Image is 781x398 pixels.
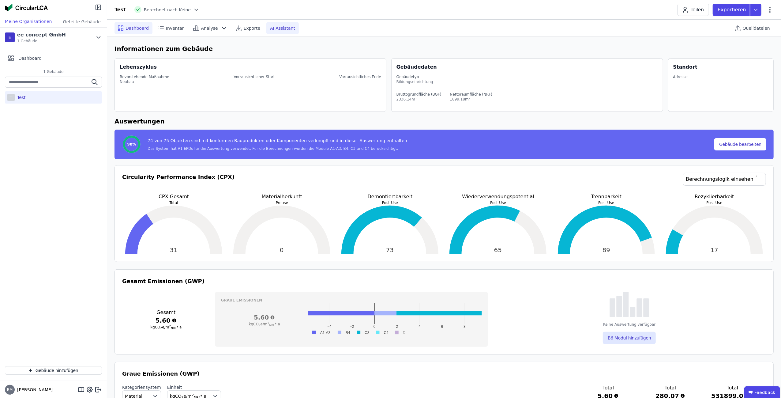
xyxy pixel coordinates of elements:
p: Exportieren [718,6,747,13]
p: Trennbarkeit [555,193,658,200]
span: Dashboard [18,55,42,61]
h3: Graue Emissionen (GWP) [122,370,766,378]
div: Vorrausichtlicher Start [234,74,275,79]
span: Exporte [244,25,260,31]
p: CPX Gesamt [122,193,225,200]
h3: Total [711,384,754,392]
h3: Gesamt [122,309,210,316]
span: 1 Gebäude [17,39,66,44]
div: Neubau [120,79,169,84]
h3: Graue Emissionen [221,298,482,303]
div: Standort [673,63,697,71]
p: Post-Use [446,200,550,205]
button: Gebäude bearbeiten [714,138,766,150]
div: -- [339,79,381,84]
span: 1 Gebäude [37,69,70,74]
div: T [7,94,15,101]
h3: 5.60 [221,313,308,322]
a: Berechnungslogik einsehen [683,173,766,186]
p: Rezyklierbarkeit [663,193,766,200]
p: Post-Use [663,200,766,205]
span: kgCO e/m * a [249,322,280,326]
div: Gebäudetyp [396,74,658,79]
h3: Total [649,384,692,392]
span: 98% [127,142,136,147]
span: AI Assistant [270,25,295,31]
div: -- [673,79,688,84]
div: 2336.14m² [396,97,441,102]
sup: 2 [192,393,194,397]
label: Einheit [167,384,221,390]
div: 1899.18m² [450,97,493,102]
div: Bildungseinrichtung [396,79,658,84]
div: Bruttogrundfläche (BGF) [396,92,441,97]
div: Adresse [673,74,688,79]
div: -- [234,79,275,84]
label: Kategoriensystem [122,384,161,390]
div: Lebenszyklus [120,63,157,71]
h3: 5.60 [122,316,210,325]
sub: 2 [259,324,261,327]
img: empty-state [610,292,649,317]
span: BM [7,388,13,392]
span: Berechnet nach Keine [144,7,191,13]
span: [PERSON_NAME] [15,387,53,393]
p: Preuse [230,200,333,205]
span: Analyse [201,25,218,31]
p: Post-Use [555,200,658,205]
span: kgCO e/m * a [150,325,182,329]
sub: NRF [269,324,275,327]
div: Geteilte Gebäude [57,16,107,27]
p: Materialherkunft [230,193,333,200]
img: Concular [5,4,48,11]
div: Test [15,94,26,100]
sub: 2 [160,327,162,330]
p: Demontiertbarkeit [338,193,441,200]
div: Das System hat A1 EPDs für die Auswertung verwendet. Für die Berechnungen wurden die Module A1-A3... [148,146,407,151]
div: Keine Auswertung verfügbar [603,322,655,327]
div: Gebäudedaten [396,63,663,71]
button: B6 Modul hinzufügen [603,332,656,344]
sub: NRF [171,327,176,330]
sup: 2 [169,325,171,328]
span: Quelldateien [743,25,770,31]
h3: Total [587,384,629,392]
p: Post-Use [338,200,441,205]
span: Dashboard [126,25,149,31]
div: 74 von 75 Objekten sind mit konformen Bauprodukten oder Komponenten verknüpft und in dieser Auswe... [148,138,407,146]
sup: 2 [268,322,269,325]
div: Nettoraumfläche (NRF) [450,92,493,97]
h6: Auswertungen [115,117,774,126]
div: Bevorstehende Maßnahme [120,74,169,79]
p: Wiederverwendungspotential [446,193,550,200]
div: Vorrausichtliches Ende [339,74,381,79]
p: Total [122,200,225,205]
div: E [5,32,15,42]
h6: Informationen zum Gebäude [115,44,774,53]
div: ee concept GmbH [17,31,66,39]
h3: Circularity Performance Index (CPX) [122,173,235,193]
span: Inventar [166,25,184,31]
button: Gebäude hinzufügen [5,366,102,375]
h3: Gesamt Emissionen (GWP) [122,277,766,286]
button: Teilen [678,4,709,16]
div: Test [115,6,126,13]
